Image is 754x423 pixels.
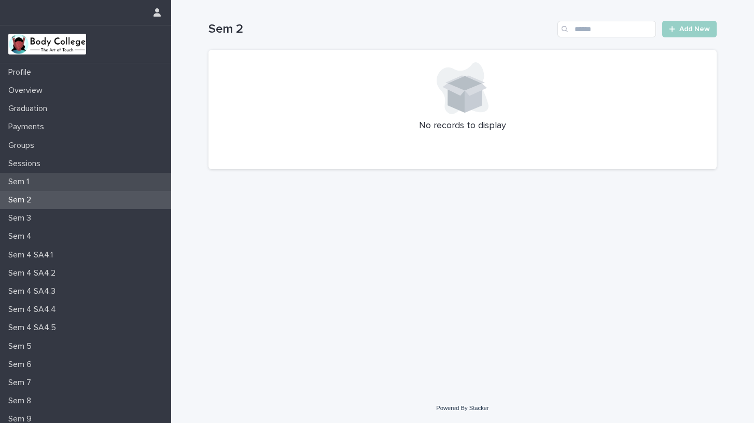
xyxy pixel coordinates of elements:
[4,141,43,151] p: Groups
[4,360,40,370] p: Sem 6
[4,159,49,169] p: Sessions
[4,378,39,388] p: Sem 7
[4,342,40,351] p: Sem 5
[221,120,704,132] p: No records to display
[557,21,656,37] input: Search
[8,34,86,54] img: xvtzy2PTuGgGH0xbwGb2
[4,213,39,223] p: Sem 3
[4,396,39,406] p: Sem 8
[4,104,55,114] p: Graduation
[4,86,51,95] p: Overview
[4,305,64,315] p: Sem 4 SA4.4
[4,286,64,296] p: Sem 4 SA4.3
[662,21,717,37] a: Add New
[4,122,52,132] p: Payments
[4,177,37,187] p: Sem 1
[436,405,488,411] a: Powered By Stacker
[4,195,39,205] p: Sem 2
[679,25,710,33] span: Add New
[4,67,39,77] p: Profile
[4,250,61,260] p: Sem 4 SA4.1
[4,268,64,278] p: Sem 4 SA4.2
[4,323,64,333] p: Sem 4 SA4.5
[4,231,40,241] p: Sem 4
[208,22,553,37] h1: Sem 2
